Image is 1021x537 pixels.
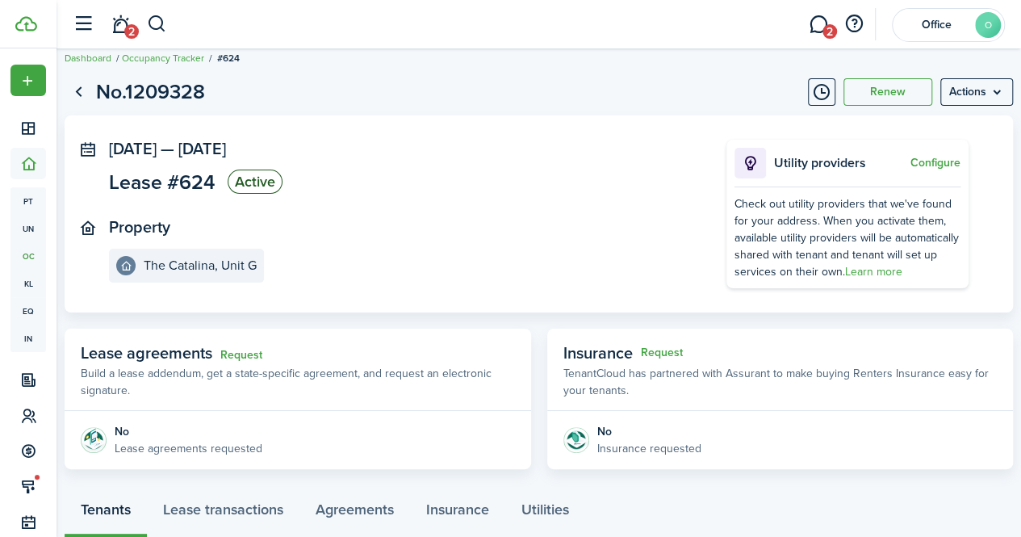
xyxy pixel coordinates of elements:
[904,19,969,31] span: Office
[10,325,46,352] a: in
[641,346,683,359] button: Request
[734,195,960,280] div: Check out utility providers that we've found for your address. When you activate them, available ...
[803,4,834,45] a: Messaging
[975,12,1001,38] avatar-text: O
[115,440,262,457] p: Lease agreements requested
[217,51,240,65] span: #624
[774,153,906,173] p: Utility providers
[940,78,1013,106] button: Open menu
[10,187,46,215] a: pt
[845,263,902,280] a: Learn more
[15,16,37,31] img: TenantCloud
[109,172,215,192] span: Lease #624
[65,78,92,106] a: Go back
[65,51,111,65] a: Dashboard
[10,297,46,325] a: eq
[843,78,932,106] button: Renew
[10,242,46,270] a: oc
[68,9,98,40] button: Open sidebar
[220,349,262,362] a: Request
[122,51,204,65] a: Occupancy Tracker
[161,136,174,161] span: —
[10,65,46,96] button: Open menu
[10,215,46,242] a: un
[81,365,515,399] p: Build a lease addendum, get a state-specific agreement, and request an electronic signature.
[105,4,136,45] a: Notifications
[178,136,226,161] span: [DATE]
[109,136,157,161] span: [DATE]
[10,270,46,297] a: kl
[822,24,837,39] span: 2
[597,440,701,457] p: Insurance requested
[124,24,139,39] span: 2
[96,77,205,107] h1: No.1209328
[563,341,633,365] span: Insurance
[940,78,1013,106] menu-btn: Actions
[109,218,170,237] panel-main-title: Property
[563,365,998,399] p: TenantCloud has partnered with Assurant to make buying Renters Insurance easy for your tenants.
[144,258,257,273] e-details-info-title: The Catalina, Unit G
[910,157,960,170] button: Configure
[808,78,835,106] button: Timeline
[81,427,107,453] img: Agreement e-sign
[563,427,589,453] img: Insurance protection
[147,10,167,38] button: Search
[115,423,262,440] div: No
[228,170,282,194] status: Active
[81,341,212,365] span: Lease agreements
[840,10,868,38] button: Open resource center
[597,423,701,440] div: No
